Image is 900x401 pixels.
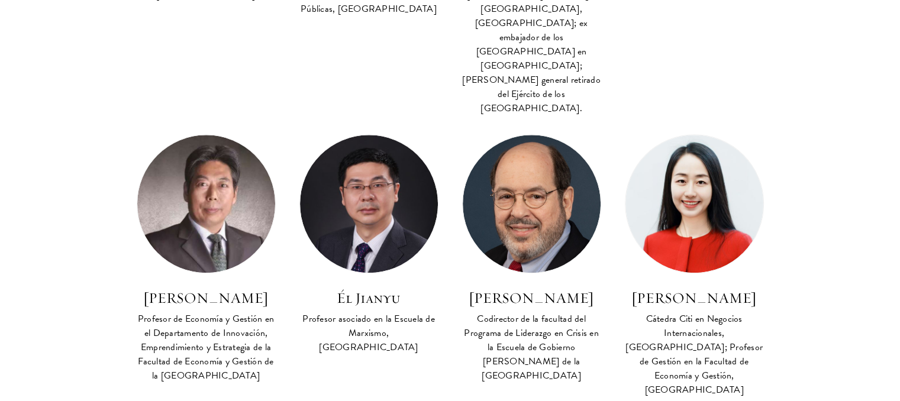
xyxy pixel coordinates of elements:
[302,312,435,354] font: Profesor asociado en la Escuela de Marxismo, [GEOGRAPHIC_DATA]
[143,289,269,307] font: [PERSON_NAME]
[337,289,401,307] font: Él Jianyu
[138,312,274,383] font: Profesor de Economía y Gestión en el Departamento de Innovación, Emprendimiento y Estrategia de l...
[469,289,594,307] font: [PERSON_NAME]
[299,134,438,355] a: Él Jianyu Profesor asociado en la Escuela de Marxismo, [GEOGRAPHIC_DATA]
[631,289,757,307] font: [PERSON_NAME]
[462,134,601,384] a: [PERSON_NAME] Codirector de la facultad del Programa de Liderazgo en Crisis en la Escuela de Gobi...
[137,134,276,384] a: [PERSON_NAME] Profesor de Economía y Gestión en el Departamento de Innovación, Emprendimiento y E...
[625,312,763,397] font: Cátedra Citi en Negocios Internacionales, [GEOGRAPHIC_DATA]; Profesor de Gestión en la Facultad d...
[464,312,599,383] font: Codirector de la facultad del Programa de Liderazgo en Crisis en la Escuela de Gobierno [PERSON_N...
[625,134,764,398] a: [PERSON_NAME] Cátedra Citi en Negocios Internacionales, [GEOGRAPHIC_DATA]; Profesor de Gestión en...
